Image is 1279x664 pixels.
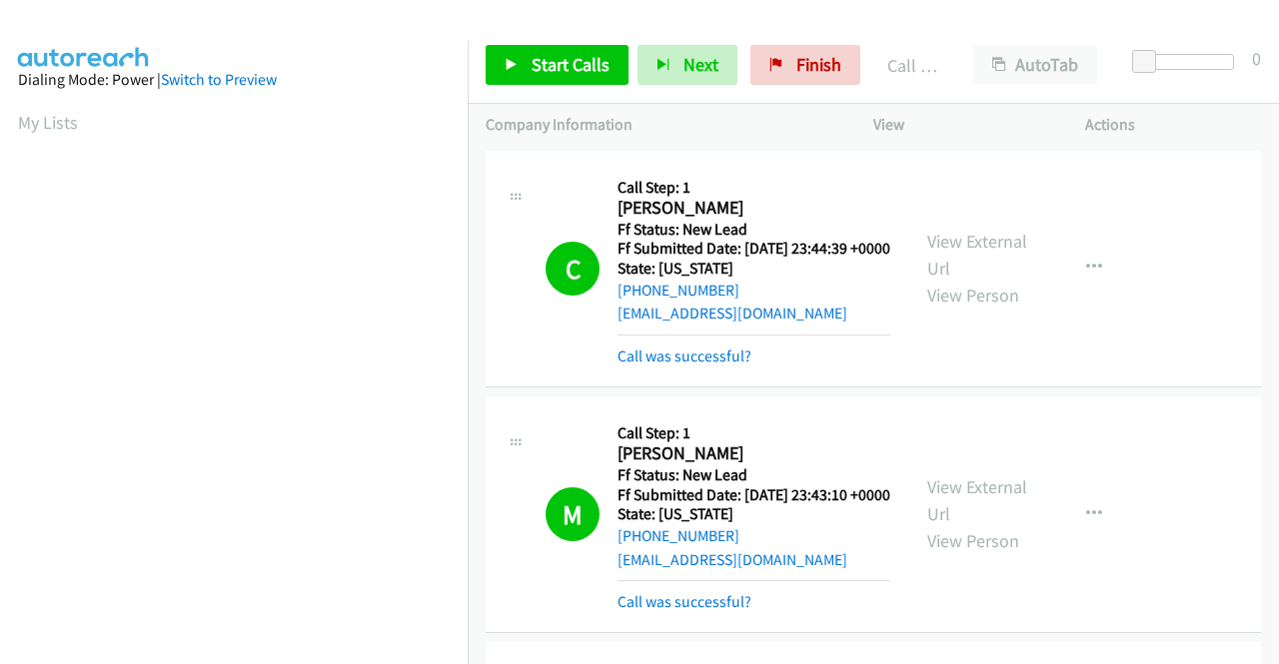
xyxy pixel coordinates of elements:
[618,423,890,443] h5: Call Step: 1
[532,53,610,76] span: Start Calls
[486,45,629,85] a: Start Calls
[683,53,718,76] span: Next
[927,230,1027,280] a: View External Url
[618,465,890,485] h5: Ff Status: New Lead
[618,485,890,505] h5: Ff Submitted Date: [DATE] 23:43:10 +0000
[486,113,837,137] p: Company Information
[618,197,884,220] h2: [PERSON_NAME]
[927,475,1027,525] a: View External Url
[796,53,841,76] span: Finish
[161,70,277,89] a: Switch to Preview
[638,45,737,85] button: Next
[618,220,890,240] h5: Ff Status: New Lead
[1222,253,1279,411] iframe: Resource Center
[1142,54,1234,70] div: Delay between calls (in seconds)
[618,239,890,259] h5: Ff Submitted Date: [DATE] 23:44:39 +0000
[873,113,1049,137] p: View
[546,242,600,296] h1: C
[927,529,1019,552] a: View Person
[973,45,1097,85] button: AutoTab
[750,45,860,85] a: Finish
[1085,113,1261,137] p: Actions
[18,68,450,92] div: Dialing Mode: Power |
[618,504,890,524] h5: State: [US_STATE]
[618,281,739,300] a: [PHONE_NUMBER]
[618,550,847,569] a: [EMAIL_ADDRESS][DOMAIN_NAME]
[1252,45,1261,72] div: 0
[618,442,884,465] h2: [PERSON_NAME]
[546,487,600,541] h1: M
[927,284,1019,307] a: View Person
[18,111,78,134] a: My Lists
[618,304,847,323] a: [EMAIL_ADDRESS][DOMAIN_NAME]
[618,259,890,279] h5: State: [US_STATE]
[618,592,751,611] a: Call was successful?
[618,178,890,198] h5: Call Step: 1
[618,346,751,365] a: Call was successful?
[618,526,739,545] a: [PHONE_NUMBER]
[887,52,937,79] p: Call Completed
